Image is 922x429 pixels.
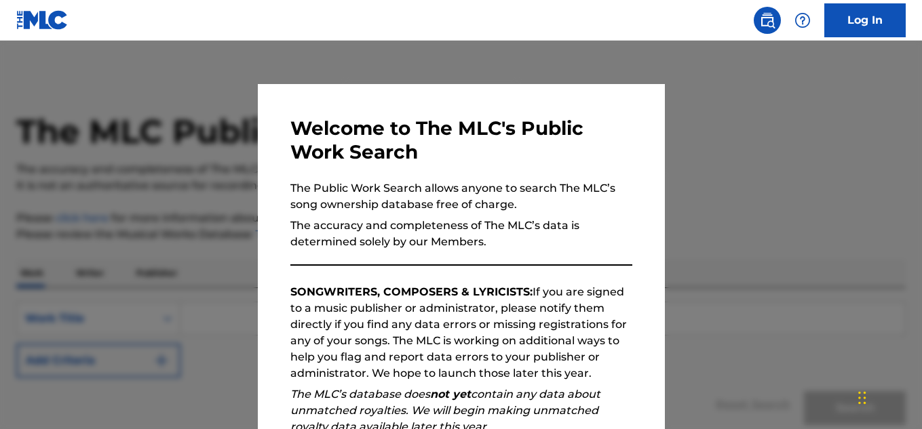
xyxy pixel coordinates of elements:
p: The accuracy and completeness of The MLC’s data is determined solely by our Members. [290,218,632,250]
img: search [759,12,775,28]
h3: Welcome to The MLC's Public Work Search [290,117,632,164]
strong: SONGWRITERS, COMPOSERS & LYRICISTS: [290,285,533,298]
img: MLC Logo [16,10,69,30]
div: Help [789,7,816,34]
p: The Public Work Search allows anyone to search The MLC’s song ownership database free of charge. [290,180,632,213]
img: help [794,12,811,28]
p: If you are signed to a music publisher or administrator, please notify them directly if you find ... [290,284,632,382]
a: Log In [824,3,906,37]
strong: not yet [430,388,471,401]
div: Drag [858,377,866,418]
iframe: Chat Widget [854,364,922,429]
a: Public Search [754,7,781,34]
